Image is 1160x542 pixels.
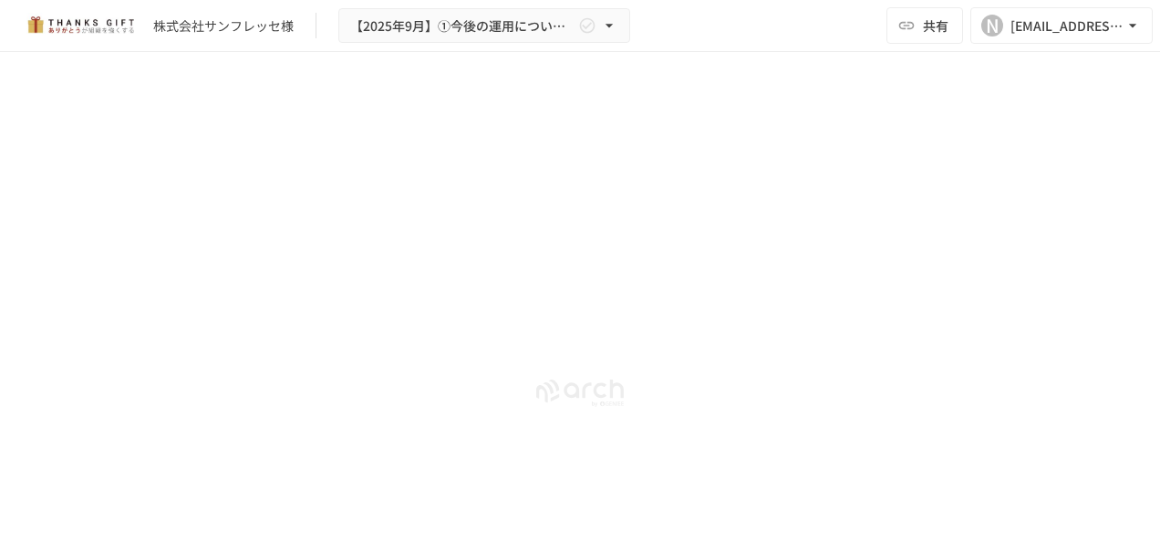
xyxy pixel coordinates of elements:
span: 【2025年9月】①今後の運用についてのご案内/THANKS GIFTキックオフMTG [350,15,575,37]
div: [EMAIL_ADDRESS][DOMAIN_NAME] [1010,15,1124,37]
button: 【2025年9月】①今後の運用についてのご案内/THANKS GIFTキックオフMTG [338,8,630,44]
button: N[EMAIL_ADDRESS][DOMAIN_NAME] [970,7,1153,44]
span: 共有 [923,16,948,36]
div: 株式会社サンフレッセ様 [153,16,294,36]
button: 共有 [886,7,963,44]
div: N [981,15,1003,36]
img: mMP1OxWUAhQbsRWCurg7vIHe5HqDpP7qZo7fRoNLXQh [22,11,139,40]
